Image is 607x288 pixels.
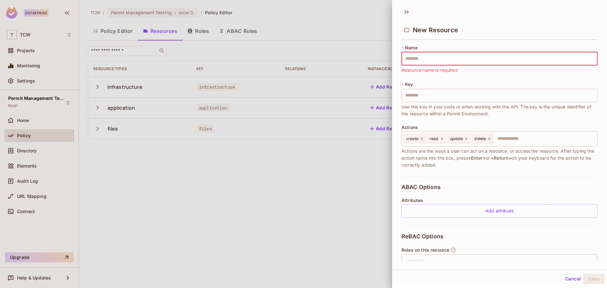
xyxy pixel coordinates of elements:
div: read [427,134,446,144]
span: create [406,136,418,141]
span: Actions [402,125,418,130]
button: Cancel [563,274,583,284]
span: Resource name is required [402,67,458,74]
span: Roles on this resource [402,248,449,253]
span: update [450,136,463,141]
div: Add attribute [402,204,598,218]
span: Attributes [402,198,423,203]
div: delete [471,134,493,144]
div: update [447,134,470,144]
span: Use this key in your code or when working with the API. The key is the unique identifier of the r... [402,103,598,117]
button: Save [583,274,604,284]
div: create [403,134,426,144]
span: Key [405,82,413,87]
span: New Resource [413,26,458,34]
span: Name [405,45,418,50]
span: delete [474,136,486,141]
span: <Return> [491,155,512,161]
span: Actions are the ways a user can act on a resource, or access the resource. After typing the actio... [402,148,598,169]
span: <Enter> [468,155,486,161]
span: read [430,136,438,141]
span: ReBAC Options [402,233,444,240]
span: ABAC Options [402,184,441,190]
